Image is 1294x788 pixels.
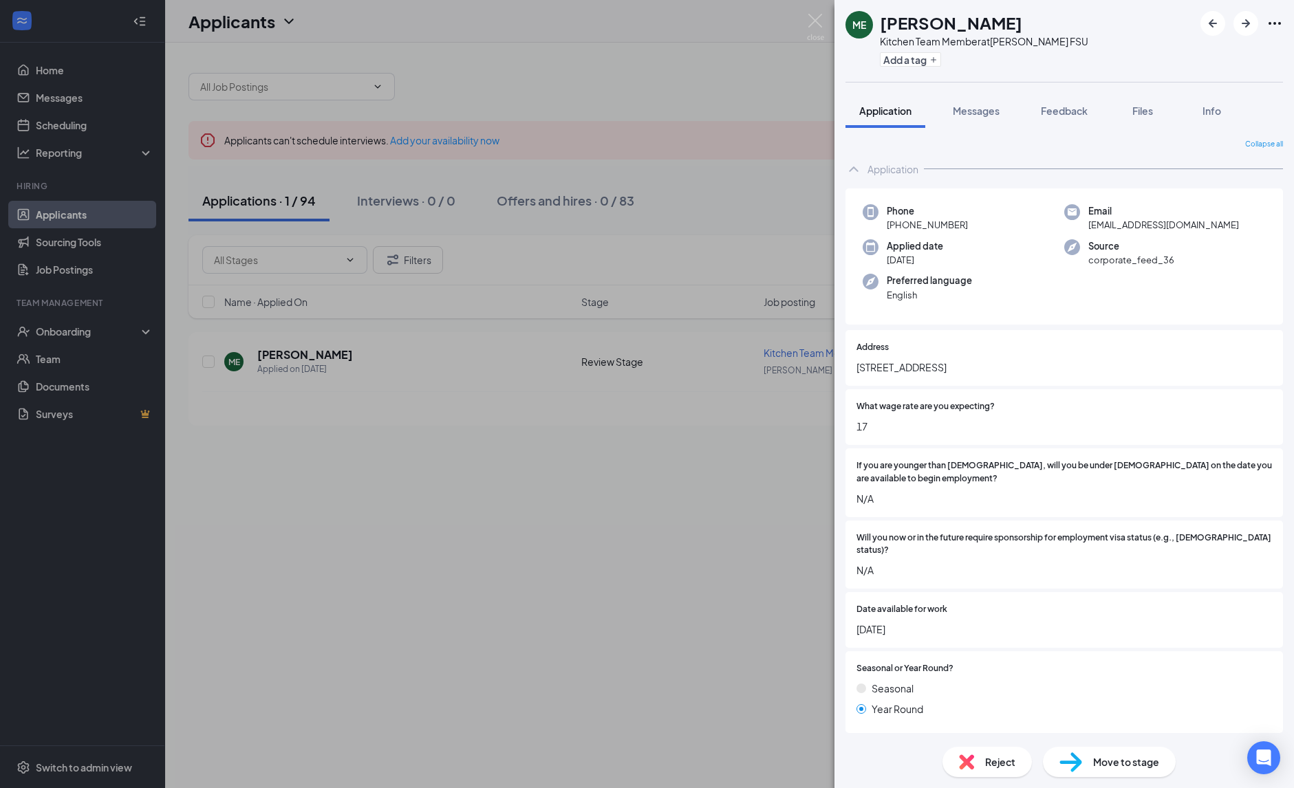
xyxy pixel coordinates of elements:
[856,491,1272,506] span: N/A
[856,622,1272,637] span: [DATE]
[856,419,1272,434] span: 17
[872,701,923,716] span: Year Round
[887,288,972,302] span: English
[887,253,943,267] span: [DATE]
[1088,253,1174,267] span: corporate_feed_36
[856,400,995,413] span: What wage rate are you expecting?
[1245,139,1283,150] span: Collapse all
[856,662,953,675] span: Seasonal or Year Round?
[859,105,912,117] span: Application
[880,52,941,67] button: PlusAdd a tag
[856,562,1272,578] span: N/A
[1041,105,1088,117] span: Feedback
[1238,15,1254,32] svg: ArrowRight
[845,161,862,177] svg: ChevronUp
[856,459,1272,485] span: If you are younger than [DEMOGRAPHIC_DATA], will you be under [DEMOGRAPHIC_DATA] on the date you ...
[985,754,1015,769] span: Reject
[856,360,1272,375] span: [STREET_ADDRESS]
[880,34,1088,48] div: Kitchen Team Member at [PERSON_NAME] FSU
[867,162,918,176] div: Application
[887,239,943,253] span: Applied date
[953,105,1000,117] span: Messages
[880,11,1022,34] h1: [PERSON_NAME]
[1200,11,1225,36] button: ArrowLeftNew
[852,18,866,32] div: ME
[1132,105,1153,117] span: Files
[887,218,968,232] span: [PHONE_NUMBER]
[1233,11,1258,36] button: ArrowRight
[1088,239,1174,253] span: Source
[856,603,947,616] span: Date available for work
[887,204,968,218] span: Phone
[1088,218,1239,232] span: [EMAIL_ADDRESS][DOMAIN_NAME]
[929,56,938,64] svg: Plus
[856,341,889,354] span: Address
[887,274,972,287] span: Preferred language
[1205,15,1221,32] svg: ArrowLeftNew
[1247,741,1280,774] div: Open Intercom Messenger
[1088,204,1239,218] span: Email
[1093,754,1159,769] span: Move to stage
[1266,15,1283,32] svg: Ellipses
[872,681,914,696] span: Seasonal
[856,532,1272,558] span: Will you now or in the future require sponsorship for employment visa status (e.g., [DEMOGRAPHIC_...
[1203,105,1221,117] span: Info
